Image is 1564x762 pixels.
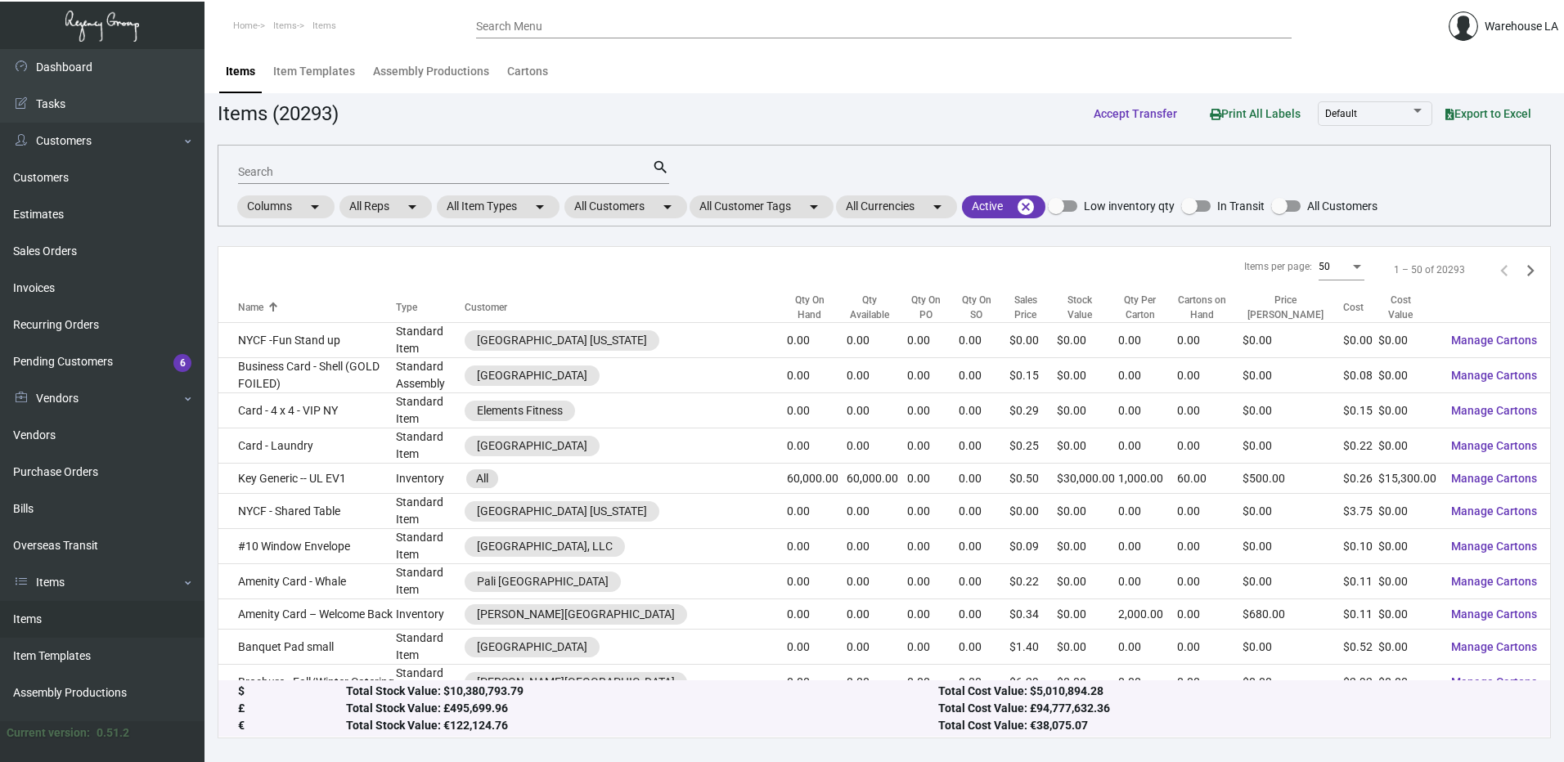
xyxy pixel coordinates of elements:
[1394,262,1465,277] div: 1 – 50 of 20293
[1438,396,1550,425] button: Manage Cartons
[1118,293,1162,322] div: Qty Per Carton
[477,674,675,691] div: [PERSON_NAME][GEOGRAPHIC_DATA]
[787,599,846,630] td: 0.00
[787,293,831,322] div: Qty On Hand
[847,665,908,700] td: 0.00
[787,564,846,599] td: 0.00
[1118,393,1177,428] td: 0.00
[238,718,346,735] div: €
[1118,599,1177,630] td: 2,000.00
[1057,665,1118,700] td: $0.00
[237,195,335,218] mat-chip: Columns
[1517,257,1544,283] button: Next page
[907,599,958,630] td: 0.00
[1451,439,1537,452] span: Manage Cartons
[1451,369,1537,382] span: Manage Cartons
[1118,428,1177,464] td: 0.00
[1009,630,1057,665] td: $1.40
[1057,630,1118,665] td: $0.00
[477,402,563,419] div: Elements Fitness
[907,293,958,322] div: Qty On PO
[1057,293,1103,322] div: Stock Value
[787,630,846,665] td: 0.00
[1343,665,1378,700] td: $2.92
[847,293,908,322] div: Qty Available
[1009,323,1057,358] td: $0.00
[959,293,995,322] div: Qty On SO
[312,20,336,31] span: Items
[1451,607,1537,621] span: Manage Cartons
[7,724,90,742] div: Current version:
[1378,293,1423,322] div: Cost Value
[1343,358,1378,393] td: $0.08
[1319,262,1364,273] mat-select: Items per page:
[1177,293,1243,322] div: Cartons on Hand
[1343,428,1378,464] td: $0.22
[1378,323,1438,358] td: $0.00
[238,684,346,701] div: $
[339,195,432,218] mat-chip: All Reps
[1243,393,1343,428] td: $0.00
[1438,599,1550,629] button: Manage Cartons
[1177,599,1243,630] td: 0.00
[396,494,465,529] td: Standard Item
[907,665,958,700] td: 0.00
[238,300,396,315] div: Name
[1057,494,1118,529] td: $0.00
[396,529,465,564] td: Standard Item
[477,573,609,590] div: Pali [GEOGRAPHIC_DATA]
[466,469,498,488] mat-chip: All
[1197,98,1314,128] button: Print All Labels
[218,599,396,630] td: Amenity Card – Welcome Back
[1343,464,1378,494] td: $0.26
[218,564,396,599] td: Amenity Card - Whale
[804,197,824,217] mat-icon: arrow_drop_down
[787,494,846,529] td: 0.00
[1485,18,1558,35] div: Warehouse LA
[1009,428,1057,464] td: $0.25
[1244,259,1312,274] div: Items per page:
[847,630,908,665] td: 0.00
[847,599,908,630] td: 0.00
[1057,393,1118,428] td: $0.00
[1118,358,1177,393] td: 0.00
[238,300,263,315] div: Name
[564,195,687,218] mat-chip: All Customers
[1243,529,1343,564] td: $0.00
[238,701,346,718] div: £
[1009,564,1057,599] td: $0.22
[346,718,938,735] div: Total Stock Value: €122,124.76
[907,630,958,665] td: 0.00
[907,494,958,529] td: 0.00
[1438,361,1550,390] button: Manage Cartons
[907,464,958,494] td: 0.00
[907,529,958,564] td: 0.00
[1177,358,1243,393] td: 0.00
[218,99,339,128] div: Items (20293)
[1378,564,1438,599] td: $0.00
[959,393,1009,428] td: 0.00
[1009,464,1057,494] td: $0.50
[1177,323,1243,358] td: 0.00
[959,599,1009,630] td: 0.00
[1343,393,1378,428] td: $0.15
[437,195,560,218] mat-chip: All Item Types
[847,393,908,428] td: 0.00
[226,63,255,80] div: Items
[396,393,465,428] td: Standard Item
[477,332,647,349] div: [GEOGRAPHIC_DATA] [US_STATE]
[1118,323,1177,358] td: 0.00
[1009,665,1057,700] td: $6.29
[1451,675,1537,688] span: Manage Cartons
[1118,564,1177,599] td: 0.00
[1438,632,1550,661] button: Manage Cartons
[907,293,943,322] div: Qty On PO
[396,665,465,700] td: Standard Item
[1491,257,1517,283] button: Previous page
[938,684,1530,701] div: Total Cost Value: $5,010,894.28
[1451,334,1537,347] span: Manage Cartons
[1343,300,1364,315] div: Cost
[1081,99,1190,128] button: Accept Transfer
[530,197,550,217] mat-icon: arrow_drop_down
[836,195,957,218] mat-chip: All Currencies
